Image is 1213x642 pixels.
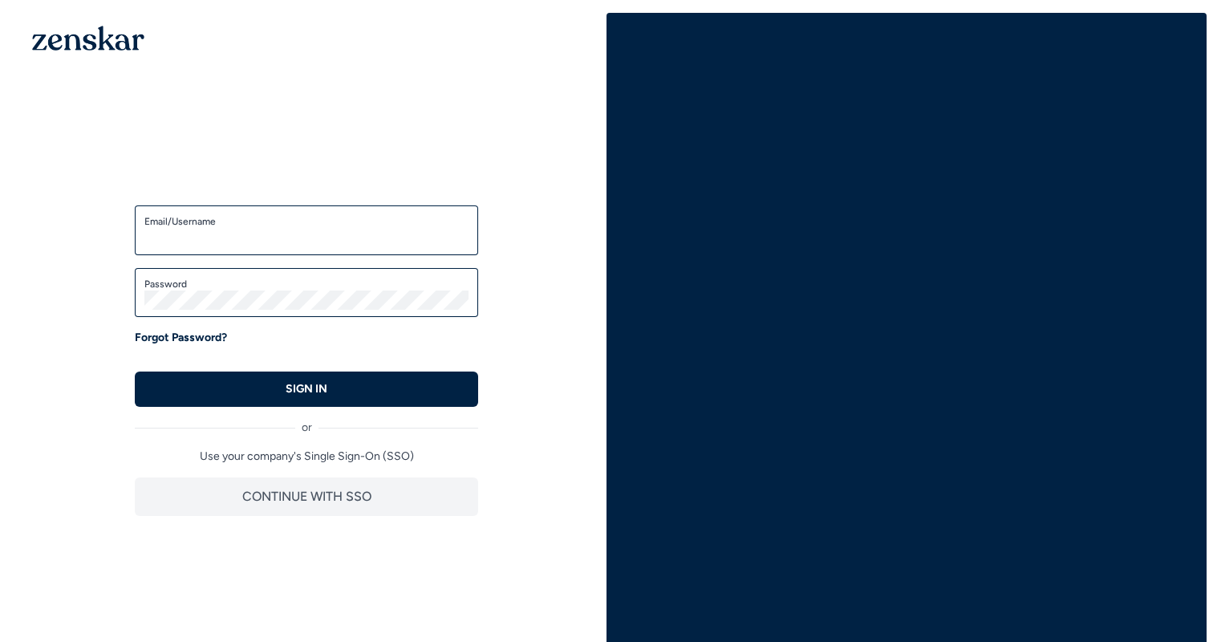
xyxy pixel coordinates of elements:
label: Email/Username [144,215,469,228]
a: Forgot Password? [135,330,227,346]
label: Password [144,278,469,291]
p: Use your company's Single Sign-On (SSO) [135,449,478,465]
div: or [135,407,478,436]
button: SIGN IN [135,372,478,407]
p: SIGN IN [286,381,327,397]
button: CONTINUE WITH SSO [135,477,478,516]
img: 1OGAJ2xQqyY4LXKgY66KYq0eOWRCkrZdAb3gUhuVAqdWPZE9SRJmCz+oDMSn4zDLXe31Ii730ItAGKgCKgCCgCikA4Av8PJUP... [32,26,144,51]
